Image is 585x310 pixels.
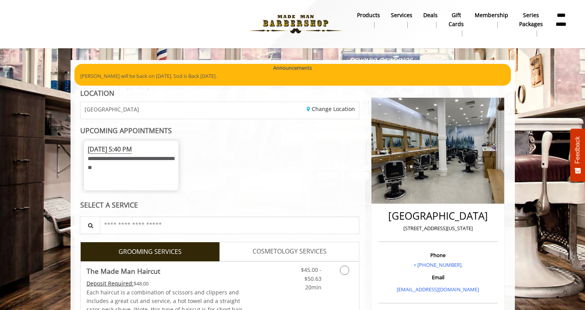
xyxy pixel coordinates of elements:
[80,201,360,209] div: SELECT A SERVICE
[519,11,543,28] b: Series packages
[85,106,139,112] span: [GEOGRAPHIC_DATA]
[418,10,443,30] a: DealsDeals
[80,72,505,80] p: [PERSON_NAME] will be back on [DATE]. Sod is Back [DATE].
[570,129,585,181] button: Feedback - Show survey
[253,247,327,257] span: COSMETOLOGY SERVICES
[380,224,496,232] p: [STREET_ADDRESS][US_STATE]
[305,284,322,291] span: 20min
[87,279,243,288] div: $48.00
[273,64,312,72] b: Announcements
[352,10,385,30] a: Productsproducts
[242,3,349,46] img: Made Man Barbershop logo
[380,275,496,280] h3: Email
[423,11,438,19] b: Deals
[443,10,469,39] a: Gift cardsgift cards
[391,11,412,19] b: Services
[357,11,380,19] b: products
[385,10,418,30] a: ServicesServices
[469,10,514,30] a: MembershipMembership
[301,266,322,282] span: $45.00 - $50.63
[380,252,496,258] h3: Phone
[380,210,496,222] h2: [GEOGRAPHIC_DATA]
[475,11,508,19] b: Membership
[397,286,479,293] a: [EMAIL_ADDRESS][DOMAIN_NAME]
[118,247,182,257] span: GROOMING SERVICES
[574,136,581,164] span: Feedback
[80,217,100,234] button: Service Search
[514,10,548,39] a: Series packagesSeries packages
[307,105,355,113] a: Change Location
[88,145,132,154] span: [DATE] 5:40 PM
[87,280,134,287] span: This service needs some Advance to be paid before we block your appointment
[80,126,172,135] b: UPCOMING APPOINTMENTS
[87,266,160,277] b: The Made Man Haircut
[414,261,463,268] a: + [PHONE_NUMBER].
[80,88,114,98] b: LOCATION
[449,11,464,28] b: gift cards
